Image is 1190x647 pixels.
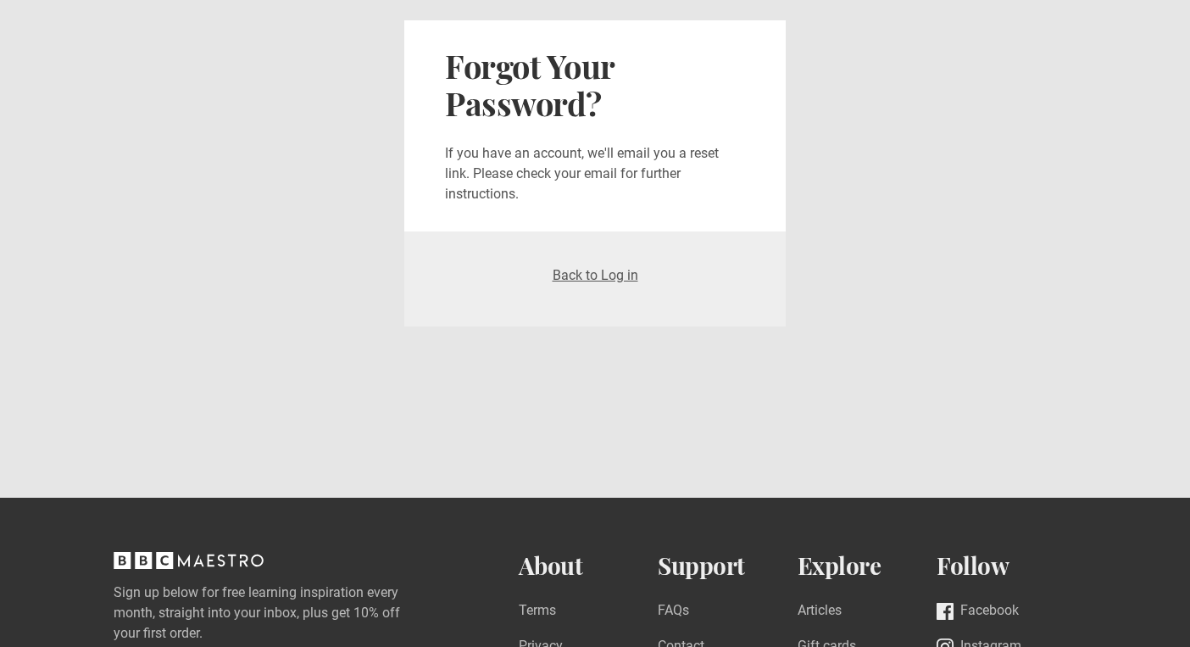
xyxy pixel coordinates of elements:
[798,600,842,623] a: Articles
[937,552,1076,580] h2: Follow
[445,47,745,123] h2: Forgot Your Password?
[519,552,659,580] h2: About
[658,552,798,580] h2: Support
[114,558,264,574] a: BBC Maestro, back to top
[658,600,689,623] a: FAQs
[937,600,1019,623] a: Facebook
[519,600,556,623] a: Terms
[114,552,264,569] svg: BBC Maestro, back to top
[553,267,638,283] a: Back to Log in
[798,552,937,580] h2: Explore
[445,143,745,204] p: If you have an account, we'll email you a reset link. Please check your email for further instruc...
[114,583,451,644] label: Sign up below for free learning inspiration every month, straight into your inbox, plus get 10% o...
